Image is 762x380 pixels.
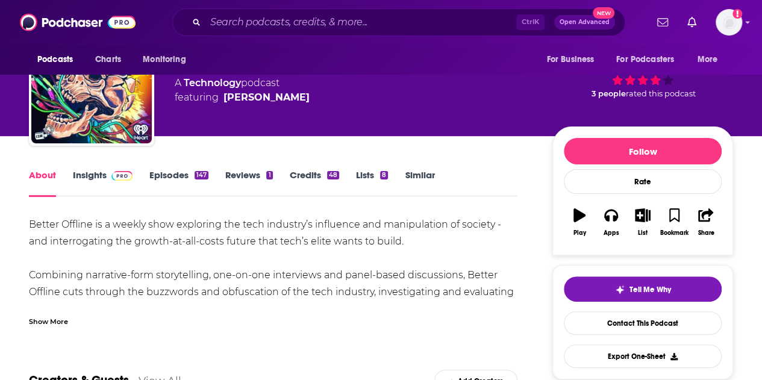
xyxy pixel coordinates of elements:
div: A podcast [175,76,310,105]
span: Tell Me Why [629,285,671,294]
span: Podcasts [37,51,73,68]
span: New [593,7,614,19]
img: Podchaser - Follow, Share and Rate Podcasts [20,11,136,34]
a: InsightsPodchaser Pro [73,169,133,197]
span: For Business [546,51,594,68]
button: open menu [538,48,609,71]
button: open menu [608,48,692,71]
div: 8 [380,171,388,179]
button: Open AdvancedNew [554,15,615,30]
img: Podchaser Pro [111,171,133,181]
a: Credits48 [290,169,339,197]
span: Open Advanced [560,19,610,25]
a: Ed Zitron [223,90,310,105]
span: Logged in as gabrielle.gantz [716,9,742,36]
svg: Add a profile image [732,9,742,19]
button: open menu [134,48,201,71]
button: List [627,201,658,244]
div: 147 [195,171,208,179]
img: tell me why sparkle [615,285,625,294]
div: Better Offline is a weekly show exploring the tech industry’s influence and manipulation of socie... [29,216,517,368]
button: Follow [564,138,722,164]
span: 3 people [592,89,626,98]
button: Export One-Sheet [564,344,722,368]
a: Technology [184,77,241,89]
button: Show profile menu [716,9,742,36]
a: Episodes147 [149,169,208,197]
span: More [698,51,718,68]
input: Search podcasts, credits, & more... [205,13,516,32]
img: Better Offline [31,23,152,143]
span: Ctrl K [516,14,545,30]
div: List [638,229,648,237]
button: tell me why sparkleTell Me Why [564,276,722,302]
span: Monitoring [143,51,186,68]
div: 48 [327,171,339,179]
div: 1 [266,171,272,179]
a: Contact This Podcast [564,311,722,335]
div: Share [698,229,714,237]
a: Similar [405,169,434,197]
a: Reviews1 [225,169,272,197]
button: open menu [689,48,733,71]
img: User Profile [716,9,742,36]
a: Charts [87,48,128,71]
a: Lists8 [356,169,388,197]
div: Search podcasts, credits, & more... [172,8,625,36]
a: Show notifications dropdown [652,12,673,33]
button: Share [690,201,722,244]
div: Bookmark [660,229,689,237]
button: open menu [29,48,89,71]
a: About [29,169,56,197]
span: For Podcasters [616,51,674,68]
div: Apps [604,229,619,237]
div: Play [573,229,586,237]
span: rated this podcast [626,89,696,98]
button: Apps [595,201,626,244]
span: featuring [175,90,310,105]
a: Show notifications dropdown [682,12,701,33]
span: Charts [95,51,121,68]
button: Play [564,201,595,244]
div: Rate [564,169,722,194]
button: Bookmark [658,201,690,244]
